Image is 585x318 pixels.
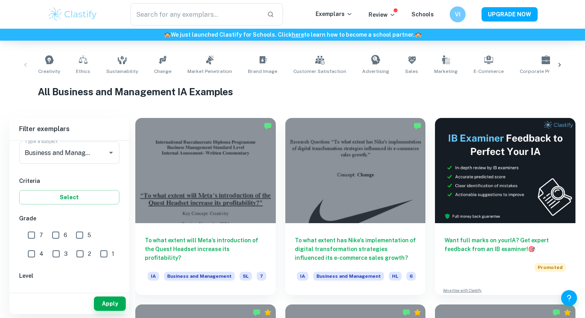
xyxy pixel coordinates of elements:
h1: All Business and Management IA Examples [38,84,547,99]
h6: We just launched Clastify for Schools. Click to learn how to become a school partner. [2,30,583,39]
span: SL [240,272,252,281]
div: Premium [264,308,272,316]
button: VI [450,6,466,22]
span: 🏫 [164,31,171,38]
img: Marked [552,308,560,316]
span: HL [389,272,402,281]
span: Sustainability [106,68,138,75]
span: Change [154,68,172,75]
a: here [292,31,304,38]
a: Advertise with Clastify [443,288,482,293]
button: Open [105,147,117,158]
span: 7 [257,272,266,281]
a: To what extent has Nike's implementation of digital transformation strategies influenced its e-co... [285,118,426,295]
h6: Criteria [19,177,119,185]
span: 6 [406,272,416,281]
span: 🎯 [528,246,535,252]
span: 🏫 [415,31,421,38]
a: To what extent will Meta’s introduction of the Quest Headset increase its profitability?IABusines... [135,118,276,295]
span: Ethics [76,68,90,75]
span: Customer Satisfaction [293,68,346,75]
span: HL [40,289,48,298]
input: Search for any exemplars... [131,3,261,26]
img: Marked [264,122,272,130]
span: Brand Image [248,68,277,75]
button: Apply [94,296,126,311]
span: Business and Management [164,272,235,281]
span: 7 [39,231,43,239]
span: SL [69,289,76,298]
img: Marked [253,308,261,316]
img: Marked [413,122,421,130]
button: Help and Feedback [561,290,577,306]
img: Clastify logo [47,6,98,22]
a: Schools [411,11,434,18]
p: Review [369,10,396,19]
h6: To what extent has Nike's implementation of digital transformation strategies influenced its e-co... [295,236,416,262]
button: UPGRADE NOW [482,7,538,22]
button: Select [19,190,119,204]
h6: To what extent will Meta’s introduction of the Quest Headset increase its profitability? [145,236,266,262]
a: Want full marks on yourIA? Get expert feedback from an IB examiner!PromotedAdvertise with Clastify [435,118,575,295]
span: E-commerce [474,68,504,75]
span: 6 [64,231,67,239]
span: 3 [64,249,68,258]
span: IA [148,272,159,281]
span: 2 [88,249,91,258]
span: 5 [88,231,91,239]
span: Business and Management [313,272,384,281]
span: Promoted [534,263,566,272]
h6: Level [19,271,119,280]
span: Advertising [362,68,389,75]
h6: Grade [19,214,119,223]
div: Premium [564,308,571,316]
span: Market Penetration [187,68,232,75]
span: Corporate Profitability [520,68,573,75]
img: Marked [402,308,410,316]
span: IA [297,272,308,281]
img: Thumbnail [435,118,575,223]
p: Exemplars [316,10,353,18]
h6: VI [453,10,462,19]
span: 1 [112,249,114,258]
span: 4 [39,249,43,258]
h6: Filter exemplars [10,118,129,140]
span: Marketing [434,68,458,75]
div: Premium [413,308,421,316]
span: Creativity [38,68,60,75]
span: Sales [405,68,418,75]
h6: Want full marks on your IA ? Get expert feedback from an IB examiner! [445,236,566,253]
label: Type a subject [25,138,58,145]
